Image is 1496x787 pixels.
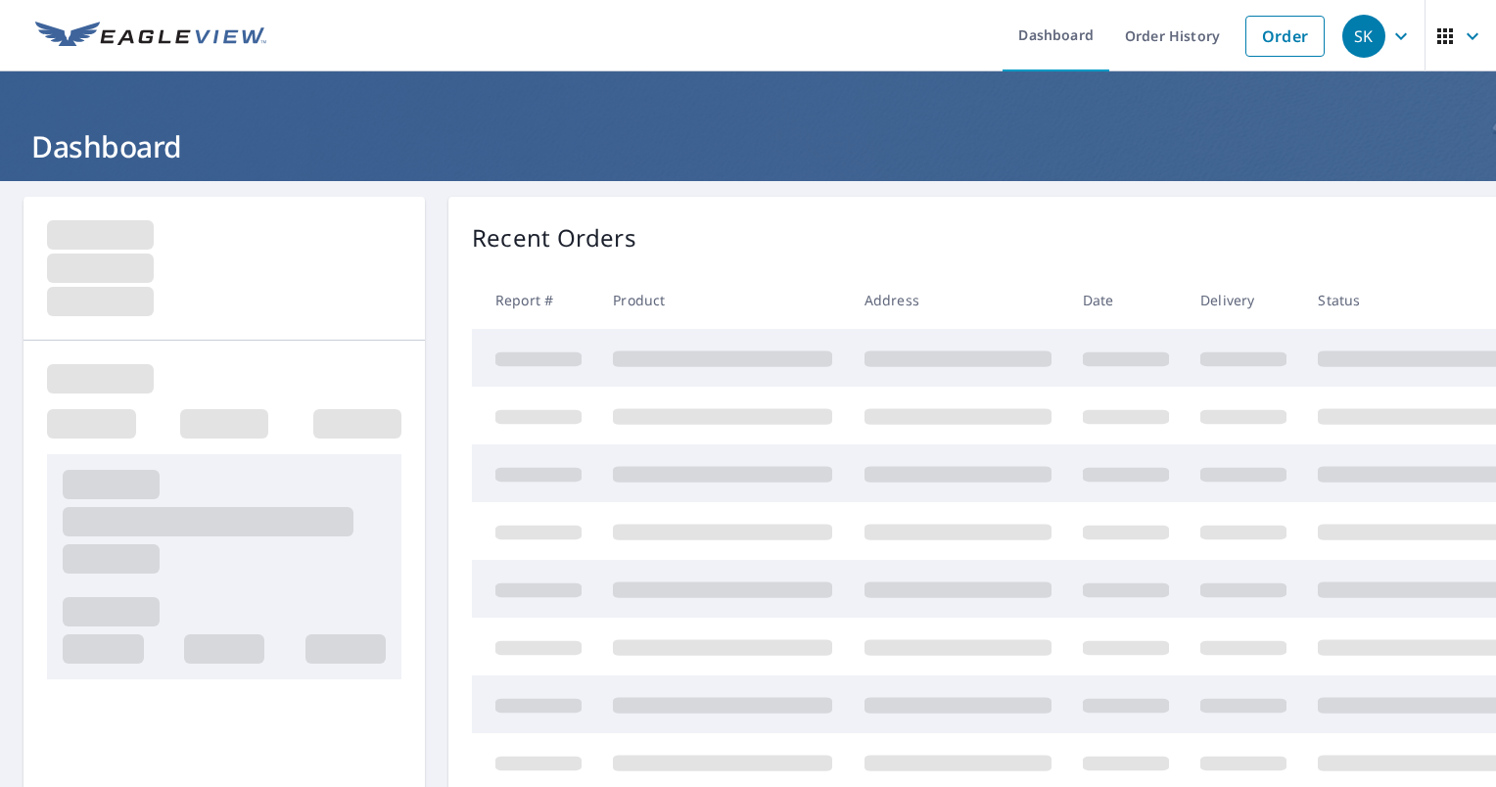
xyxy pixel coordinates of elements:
th: Report # [472,271,597,329]
th: Delivery [1185,271,1302,329]
h1: Dashboard [23,126,1473,166]
a: Order [1245,16,1325,57]
th: Date [1067,271,1185,329]
div: SK [1342,15,1385,58]
p: Recent Orders [472,220,636,255]
img: EV Logo [35,22,266,51]
th: Product [597,271,848,329]
th: Address [849,271,1067,329]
